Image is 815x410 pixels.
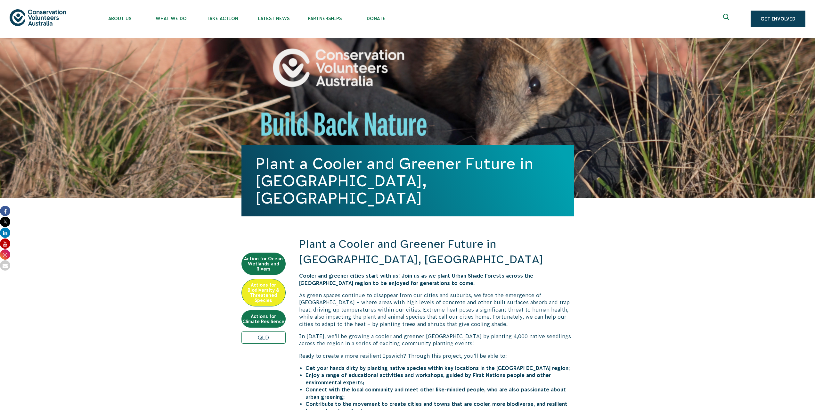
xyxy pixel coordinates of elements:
span: Take Action [197,16,248,21]
a: QLD [241,331,286,344]
strong: Cooler and greener cities start with us! Join us as we plant Urban Shade Forests across the [GEOG... [299,273,533,286]
span: What We Do [145,16,197,21]
a: Actions for Biodiversity & Threatened Species [241,279,286,306]
p: In [DATE], we’ll be growing a cooler and greener [GEOGRAPHIC_DATA] by planting 4,000 native seedl... [299,333,574,347]
strong: Connect with the local community and meet other like-minded people, who are also passionate about... [306,387,566,399]
p: Ready to create a more resilient Ipswich? Through this project, you’ll be able to: [299,352,574,359]
a: Actions for Climate Resilience [241,310,286,328]
button: Expand search box Close search box [719,11,735,27]
span: Donate [350,16,402,21]
h2: Plant a Cooler and Greener Future in [GEOGRAPHIC_DATA], [GEOGRAPHIC_DATA] [299,237,574,267]
h1: Plant a Cooler and Greener Future in [GEOGRAPHIC_DATA], [GEOGRAPHIC_DATA] [256,155,560,207]
a: Action for Ocean Wetlands and Rivers [241,253,286,275]
a: Get Involved [751,11,805,27]
img: logo.svg [10,9,66,26]
strong: Get your hands dirty by planting native species within key locations in the [GEOGRAPHIC_DATA] reg... [306,365,570,371]
span: Partnerships [299,16,350,21]
span: About Us [94,16,145,21]
span: Expand search box [723,14,731,24]
span: Latest News [248,16,299,21]
strong: Enjoy a range of educational activities and workshops, guided by First Nations people and other e... [306,372,551,385]
p: As green spaces continue to disappear from our cities and suburbs, we face the emergence of [GEOG... [299,292,574,328]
